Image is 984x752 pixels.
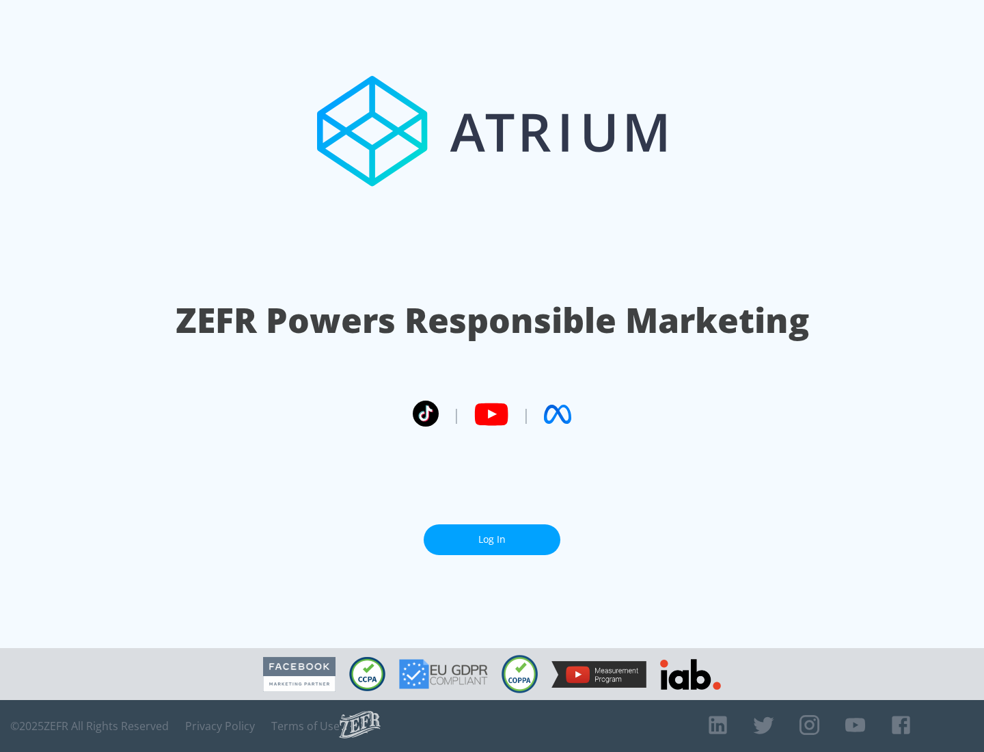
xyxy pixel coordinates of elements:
img: COPPA Compliant [502,655,538,693]
a: Terms of Use [271,719,340,733]
a: Log In [424,524,560,555]
img: GDPR Compliant [399,659,488,689]
span: | [522,404,530,425]
span: © 2025 ZEFR All Rights Reserved [10,719,169,733]
img: IAB [660,659,721,690]
img: Facebook Marketing Partner [263,657,336,692]
img: CCPA Compliant [349,657,385,691]
img: YouTube Measurement Program [551,661,646,688]
h1: ZEFR Powers Responsible Marketing [176,297,809,344]
span: | [452,404,461,425]
a: Privacy Policy [185,719,255,733]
